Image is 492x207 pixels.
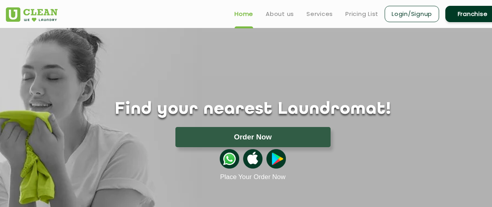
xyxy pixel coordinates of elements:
a: Home [235,9,253,19]
a: Services [306,9,333,19]
a: Pricing List [345,9,378,19]
a: About us [266,9,294,19]
a: Place Your Order Now [220,173,285,181]
img: whatsappicon.png [220,149,239,169]
img: apple-icon.png [243,149,263,169]
img: UClean Laundry and Dry Cleaning [6,7,58,22]
button: Order Now [175,127,331,147]
a: Login/Signup [385,6,439,22]
img: playstoreicon.png [266,149,286,169]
